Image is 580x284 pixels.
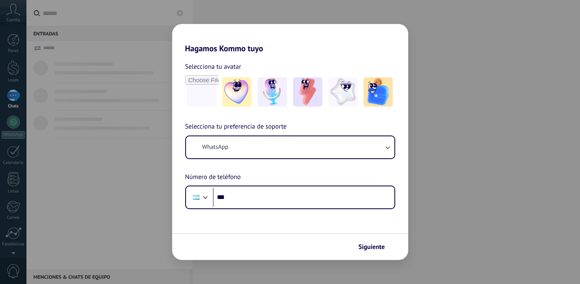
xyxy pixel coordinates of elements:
img: -3.jpeg [293,77,322,107]
span: Selecciona tu avatar [185,61,241,72]
img: -1.jpeg [222,77,252,107]
span: Selecciona tu preferencia de soporte [185,122,287,132]
button: WhatsApp [186,136,394,158]
span: Número de teléfono [185,172,241,183]
img: -4.jpeg [328,77,358,107]
span: Siguiente [359,244,385,250]
img: -2.jpeg [258,77,287,107]
img: -5.jpeg [363,77,393,107]
button: Siguiente [355,240,396,254]
div: Argentina: + 54 [188,189,204,206]
span: WhatsApp [202,143,228,151]
h2: Hagamos Kommo tuyo [172,24,408,53]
